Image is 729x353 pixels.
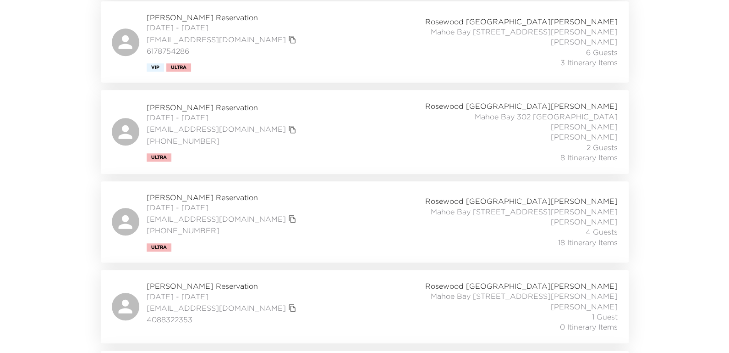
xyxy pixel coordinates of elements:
[147,102,299,112] span: [PERSON_NAME] Reservation
[551,37,618,47] span: [PERSON_NAME]
[586,227,618,237] span: 4 Guests
[147,192,299,202] span: [PERSON_NAME] Reservation
[147,46,299,56] span: 6178754286
[147,202,299,213] span: [DATE] - [DATE]
[147,303,286,313] a: [EMAIL_ADDRESS][DOMAIN_NAME]
[147,22,299,33] span: [DATE] - [DATE]
[425,17,618,27] span: Rosewood [GEOGRAPHIC_DATA][PERSON_NAME]
[147,112,299,123] span: [DATE] - [DATE]
[147,124,286,134] a: [EMAIL_ADDRESS][DOMAIN_NAME]
[425,101,618,111] span: Rosewood [GEOGRAPHIC_DATA][PERSON_NAME]
[592,312,618,322] span: 1 Guest
[425,281,618,291] span: Rosewood [GEOGRAPHIC_DATA][PERSON_NAME]
[431,207,618,217] span: Mahoe Bay [STREET_ADDRESS][PERSON_NAME]
[286,213,299,225] button: copy primary member email
[560,57,618,67] span: 3 Itinerary Items
[431,291,618,301] span: Mahoe Bay [STREET_ADDRESS][PERSON_NAME]
[147,281,299,291] span: [PERSON_NAME] Reservation
[147,136,299,146] span: [PHONE_NUMBER]
[560,152,618,162] span: 8 Itinerary Items
[147,34,286,45] a: [EMAIL_ADDRESS][DOMAIN_NAME]
[551,217,618,227] span: [PERSON_NAME]
[425,196,618,206] span: Rosewood [GEOGRAPHIC_DATA][PERSON_NAME]
[101,1,629,83] a: [PERSON_NAME] Reservation[DATE] - [DATE][EMAIL_ADDRESS][DOMAIN_NAME]copy primary member email6178...
[560,322,618,332] span: 0 Itinerary Items
[586,142,618,152] span: 2 Guests
[171,65,186,70] span: Ultra
[101,90,629,174] a: [PERSON_NAME] Reservation[DATE] - [DATE][EMAIL_ADDRESS][DOMAIN_NAME]copy primary member email[PHO...
[147,314,299,325] span: 4088322353
[431,27,618,37] span: Mahoe Bay [STREET_ADDRESS][PERSON_NAME]
[586,47,618,57] span: 6 Guests
[415,112,618,132] span: Mahoe Bay 302 [GEOGRAPHIC_DATA][PERSON_NAME]
[101,181,629,263] a: [PERSON_NAME] Reservation[DATE] - [DATE][EMAIL_ADDRESS][DOMAIN_NAME]copy primary member email[PHO...
[147,214,286,224] a: [EMAIL_ADDRESS][DOMAIN_NAME]
[286,33,299,46] button: copy primary member email
[551,132,618,142] span: [PERSON_NAME]
[147,225,299,235] span: [PHONE_NUMBER]
[551,302,618,312] span: [PERSON_NAME]
[101,270,629,343] a: [PERSON_NAME] Reservation[DATE] - [DATE][EMAIL_ADDRESS][DOMAIN_NAME]copy primary member email4088...
[286,123,299,136] button: copy primary member email
[147,291,299,302] span: [DATE] - [DATE]
[147,12,299,22] span: [PERSON_NAME] Reservation
[151,155,167,160] span: Ultra
[151,245,167,250] span: Ultra
[558,237,618,247] span: 18 Itinerary Items
[286,302,299,314] button: copy primary member email
[151,65,159,70] span: Vip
